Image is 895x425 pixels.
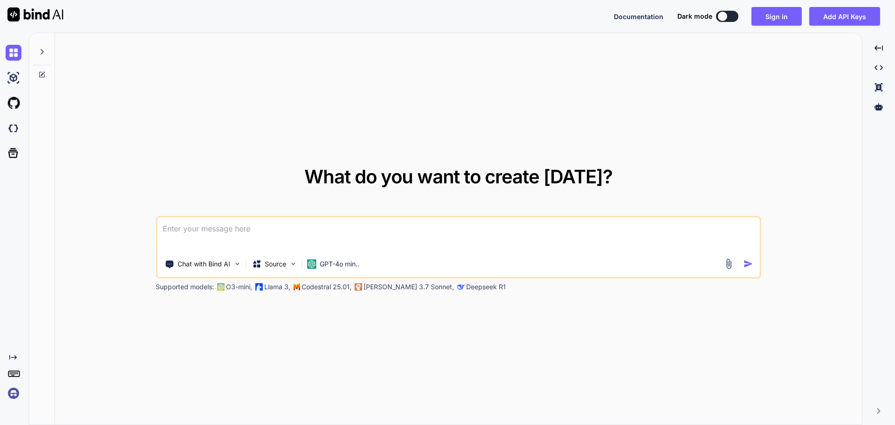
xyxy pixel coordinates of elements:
img: githubLight [6,95,21,111]
span: What do you want to create [DATE]? [304,165,613,188]
button: Sign in [751,7,802,26]
p: O3-mini, [226,282,252,292]
img: GPT-4o mini [307,259,316,269]
img: claude [457,283,464,291]
img: icon [744,259,753,269]
button: Documentation [614,12,663,21]
img: Mistral-AI [293,284,300,290]
img: signin [6,385,21,401]
img: chat [6,45,21,61]
p: Deepseek R1 [466,282,506,292]
p: Supported models: [156,282,214,292]
img: darkCloudIdeIcon [6,120,21,136]
img: claude [354,283,362,291]
img: attachment [723,258,734,269]
p: Codestral 25.01, [302,282,351,292]
img: GPT-4 [217,283,224,291]
p: Chat with Bind AI [178,259,230,269]
p: Llama 3, [264,282,290,292]
p: [PERSON_NAME] 3.7 Sonnet, [364,282,454,292]
img: Pick Models [289,260,297,268]
button: Add API Keys [809,7,880,26]
p: Source [265,259,286,269]
span: Dark mode [677,12,712,21]
span: Documentation [614,13,663,21]
img: ai-studio [6,70,21,86]
p: GPT-4o min.. [320,259,359,269]
img: Llama2 [255,283,262,291]
img: Bind AI [7,7,63,21]
img: Pick Tools [233,260,241,268]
